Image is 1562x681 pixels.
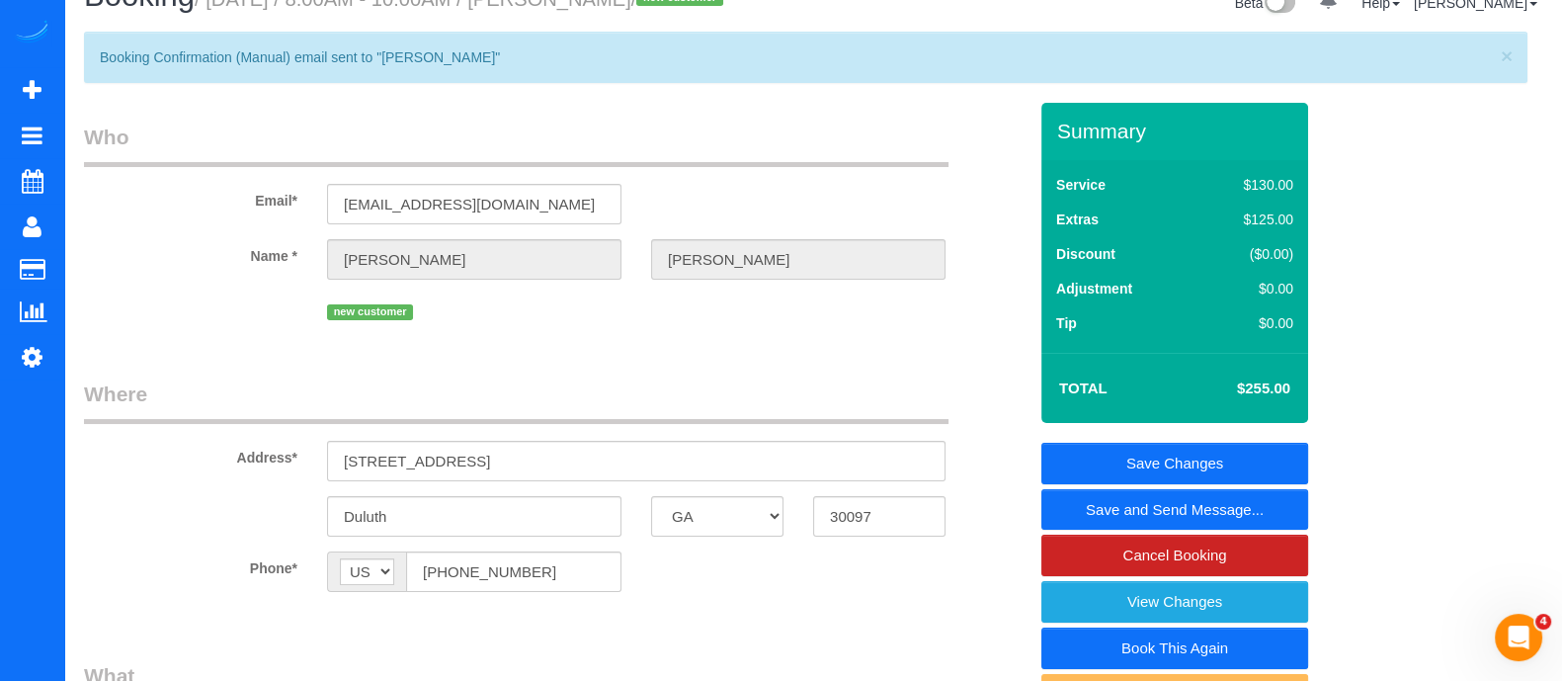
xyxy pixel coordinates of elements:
[1495,614,1542,661] iframe: Intercom live chat
[1535,614,1551,630] span: 4
[69,441,312,468] label: Address*
[1056,313,1077,333] label: Tip
[1201,210,1293,229] div: $125.00
[1059,380,1108,396] strong: Total
[406,552,621,592] input: Phone*
[813,496,945,537] input: Zip Code*
[69,239,312,266] label: Name *
[1056,175,1106,195] label: Service
[1041,581,1308,623] a: View Changes
[1201,313,1293,333] div: $0.00
[327,239,621,280] input: First Name*
[1178,381,1290,397] h4: $255.00
[327,304,413,320] span: new customer
[651,239,945,280] input: Last Name*
[1041,628,1308,669] a: Book This Again
[1501,44,1513,67] span: ×
[100,47,1492,67] p: Booking Confirmation (Manual) email sent to "[PERSON_NAME]"
[1056,244,1115,264] label: Discount
[1201,175,1293,195] div: $130.00
[1501,45,1513,66] button: Close
[69,552,312,578] label: Phone*
[1201,244,1293,264] div: ($0.00)
[1056,210,1099,229] label: Extras
[327,184,621,224] input: Email*
[1041,489,1308,531] a: Save and Send Message...
[327,496,621,537] input: City*
[84,123,948,167] legend: Who
[84,380,948,424] legend: Where
[1057,120,1298,142] h3: Summary
[69,184,312,211] label: Email*
[1056,279,1132,298] label: Adjustment
[1201,279,1293,298] div: $0.00
[1041,443,1308,484] a: Save Changes
[12,20,51,47] img: Automaid Logo
[1041,535,1308,576] a: Cancel Booking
